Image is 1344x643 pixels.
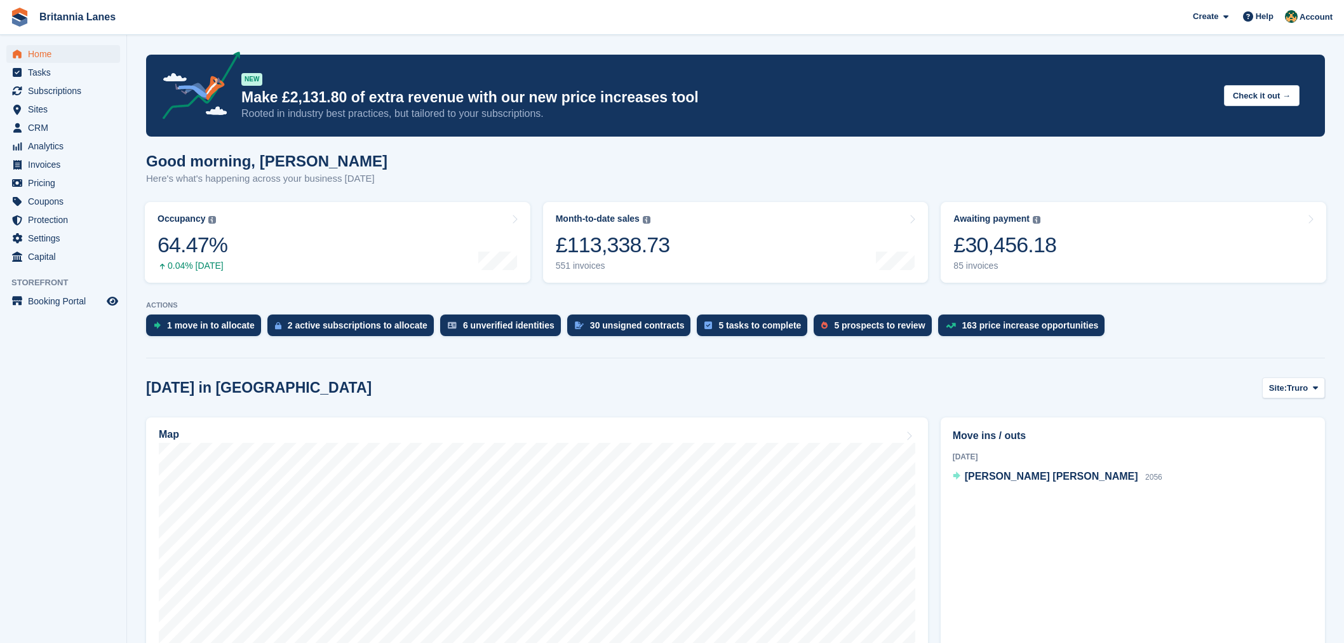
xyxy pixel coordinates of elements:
div: [DATE] [953,451,1313,463]
img: icon-info-grey-7440780725fd019a000dd9b08b2336e03edf1995a4989e88bcd33f0948082b44.svg [643,216,650,224]
a: menu [6,174,120,192]
span: Settings [28,229,104,247]
img: move_ins_to_allocate_icon-fdf77a2bb77ea45bf5b3d319d69a93e2d87916cf1d5bf7949dd705db3b84f3ca.svg [154,321,161,329]
a: menu [6,193,120,210]
span: Tasks [28,64,104,81]
span: Storefront [11,276,126,289]
img: verify_identity-adf6edd0f0f0b5bbfe63781bf79b02c33cf7c696d77639b501bdc392416b5a36.svg [448,321,457,329]
p: Rooted in industry best practices, but tailored to your subscriptions. [241,107,1214,121]
a: menu [6,137,120,155]
span: Home [28,45,104,63]
span: Booking Portal [28,292,104,310]
div: 1 move in to allocate [167,320,255,330]
button: Site: Truro [1262,377,1325,398]
a: Preview store [105,294,120,309]
div: 30 unsigned contracts [590,320,685,330]
span: Truro [1287,382,1308,395]
span: [PERSON_NAME] [PERSON_NAME] [965,471,1138,482]
div: Month-to-date sales [556,213,640,224]
div: 163 price increase opportunities [962,320,1099,330]
a: menu [6,45,120,63]
a: 6 unverified identities [440,315,567,342]
p: Make £2,131.80 of extra revenue with our new price increases tool [241,88,1214,107]
div: 5 prospects to review [834,320,925,330]
img: contract_signature_icon-13c848040528278c33f63329250d36e43548de30e8caae1d1a13099fd9432cc5.svg [575,321,584,329]
a: menu [6,64,120,81]
span: Analytics [28,137,104,155]
div: 85 invoices [953,261,1056,271]
img: active_subscription_to_allocate_icon-d502201f5373d7db506a760aba3b589e785aa758c864c3986d89f69b8ff3... [275,321,281,330]
span: Pricing [28,174,104,192]
button: Check it out → [1224,85,1300,106]
span: Subscriptions [28,82,104,100]
span: Sites [28,100,104,118]
img: price_increase_opportunities-93ffe204e8149a01c8c9dc8f82e8f89637d9d84a8eef4429ea346261dce0b2c0.svg [946,323,956,328]
a: 2 active subscriptions to allocate [267,315,440,342]
h1: Good morning, [PERSON_NAME] [146,152,387,170]
a: Occupancy 64.47% 0.04% [DATE] [145,202,530,283]
span: CRM [28,119,104,137]
div: 551 invoices [556,261,670,271]
a: [PERSON_NAME] [PERSON_NAME] 2056 [953,469,1162,485]
img: price-adjustments-announcement-icon-8257ccfd72463d97f412b2fc003d46551f7dbcb40ab6d574587a9cd5c0d94... [152,51,241,124]
a: menu [6,156,120,173]
span: 2056 [1145,473,1162,482]
p: Here's what's happening across your business [DATE] [146,172,387,186]
div: Occupancy [158,213,205,224]
span: Capital [28,248,104,266]
h2: [DATE] in [GEOGRAPHIC_DATA] [146,379,372,396]
img: Nathan Kellow [1285,10,1298,23]
span: Coupons [28,193,104,210]
a: Awaiting payment £30,456.18 85 invoices [941,202,1326,283]
div: £30,456.18 [953,232,1056,258]
div: 6 unverified identities [463,320,554,330]
a: menu [6,211,120,229]
a: 5 tasks to complete [697,315,814,342]
div: Awaiting payment [953,213,1030,224]
a: Month-to-date sales £113,338.73 551 invoices [543,202,929,283]
a: menu [6,292,120,310]
img: task-75834270c22a3079a89374b754ae025e5fb1db73e45f91037f5363f120a921f8.svg [704,321,712,329]
a: menu [6,229,120,247]
a: 1 move in to allocate [146,315,267,342]
div: 5 tasks to complete [718,320,801,330]
span: Protection [28,211,104,229]
span: Help [1256,10,1273,23]
p: ACTIONS [146,301,1325,309]
img: icon-info-grey-7440780725fd019a000dd9b08b2336e03edf1995a4989e88bcd33f0948082b44.svg [1033,216,1040,224]
div: £113,338.73 [556,232,670,258]
a: menu [6,100,120,118]
div: NEW [241,73,262,86]
a: menu [6,248,120,266]
div: 0.04% [DATE] [158,261,227,271]
h2: Map [159,429,179,440]
h2: Move ins / outs [953,428,1313,443]
a: menu [6,119,120,137]
a: menu [6,82,120,100]
span: Create [1193,10,1218,23]
a: Britannia Lanes [34,6,121,27]
img: icon-info-grey-7440780725fd019a000dd9b08b2336e03edf1995a4989e88bcd33f0948082b44.svg [208,216,216,224]
a: 163 price increase opportunities [938,315,1112,342]
img: stora-icon-8386f47178a22dfd0bd8f6a31ec36ba5ce8667c1dd55bd0f319d3a0aa187defe.svg [10,8,29,27]
a: 30 unsigned contracts [567,315,697,342]
a: 5 prospects to review [814,315,937,342]
span: Account [1300,11,1333,24]
div: 2 active subscriptions to allocate [288,320,427,330]
span: Site: [1269,382,1287,395]
span: Invoices [28,156,104,173]
img: prospect-51fa495bee0391a8d652442698ab0144808aea92771e9ea1ae160a38d050c398.svg [821,321,828,329]
div: 64.47% [158,232,227,258]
